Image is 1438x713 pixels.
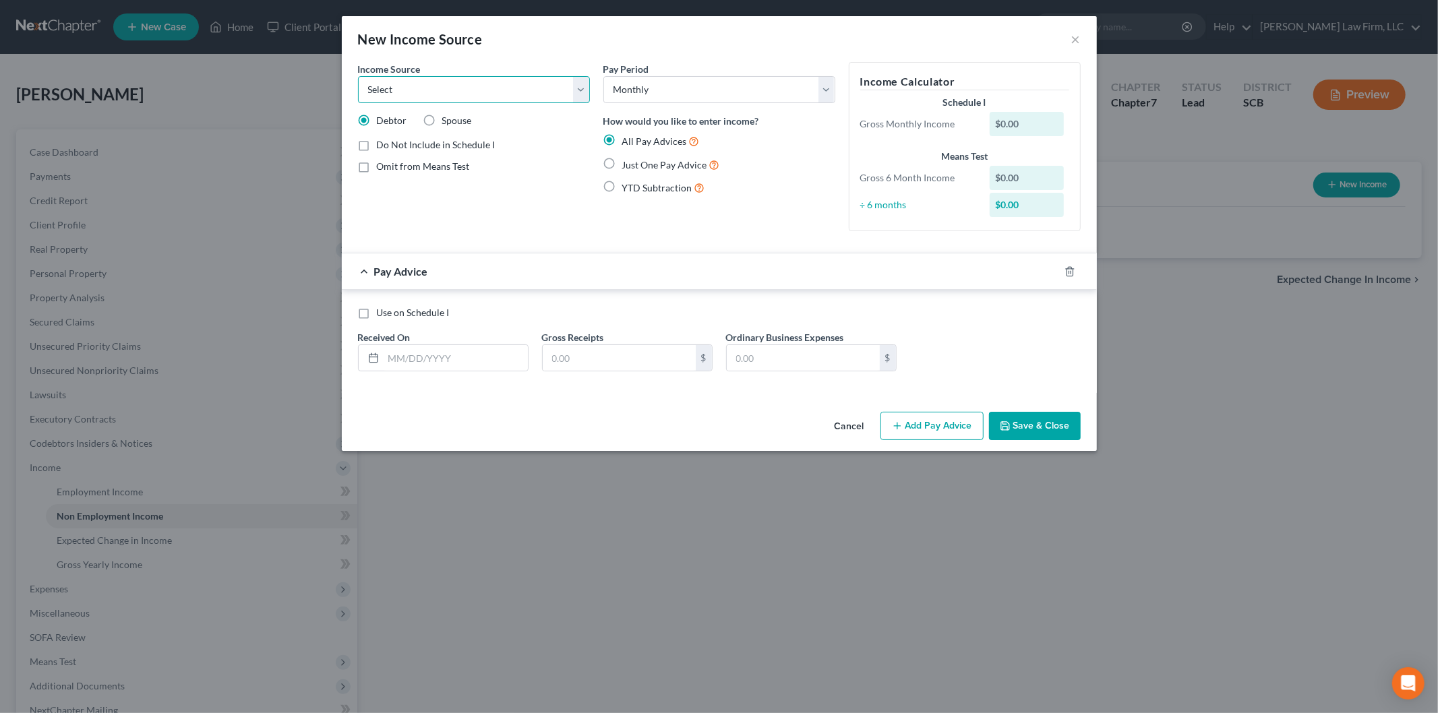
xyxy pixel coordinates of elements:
span: Income Source [358,63,421,75]
div: $ [880,345,896,371]
div: $ [696,345,712,371]
span: All Pay Advices [622,135,687,147]
button: Add Pay Advice [880,412,984,440]
button: Cancel [824,413,875,440]
div: Gross Monthly Income [853,117,984,131]
span: Omit from Means Test [377,160,470,172]
div: Open Intercom Messenger [1392,667,1425,700]
label: How would you like to enter income? [603,114,759,128]
span: Received On [358,332,411,343]
span: Do Not Include in Schedule I [377,139,496,150]
div: Schedule I [860,96,1069,109]
div: $0.00 [990,166,1064,190]
span: YTD Subtraction [622,182,692,193]
span: Debtor [377,115,407,126]
div: $0.00 [990,193,1064,217]
input: 0.00 [727,345,880,371]
input: MM/DD/YYYY [384,345,528,371]
label: Pay Period [603,62,649,76]
button: Save & Close [989,412,1081,440]
label: Ordinary Business Expenses [726,330,844,344]
div: New Income Source [358,30,483,49]
div: Gross 6 Month Income [853,171,984,185]
div: $0.00 [990,112,1064,136]
input: 0.00 [543,345,696,371]
span: Spouse [442,115,472,126]
span: Just One Pay Advice [622,159,707,170]
h5: Income Calculator [860,73,1069,90]
div: Means Test [860,150,1069,163]
label: Gross Receipts [542,330,604,344]
button: × [1071,31,1081,47]
span: Pay Advice [374,265,428,278]
span: Use on Schedule I [377,307,450,318]
div: ÷ 6 months [853,198,984,212]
